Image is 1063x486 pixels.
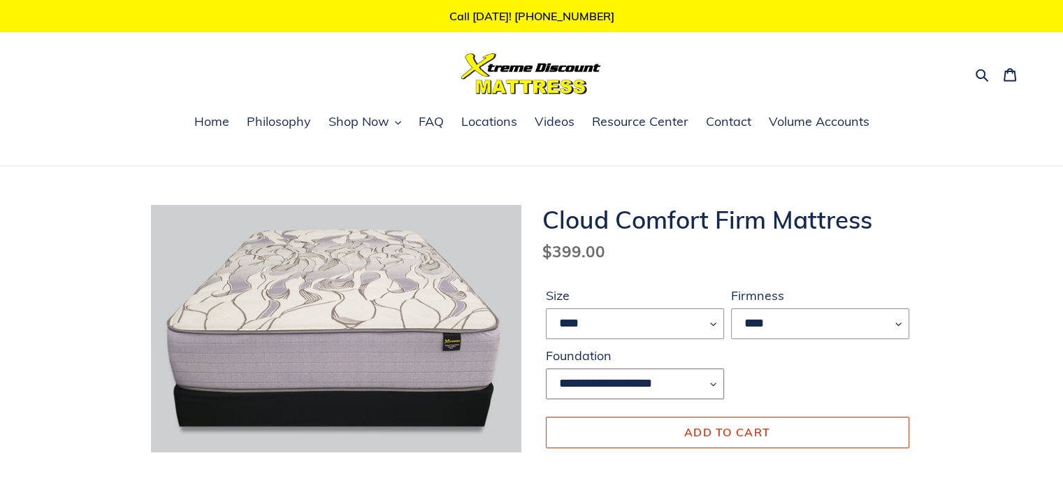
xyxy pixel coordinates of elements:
[585,112,695,133] a: Resource Center
[542,205,913,234] h1: Cloud Comfort Firm Mattress
[546,346,724,365] label: Foundation
[419,113,444,130] span: FAQ
[684,425,770,439] span: Add to cart
[542,241,605,262] span: $399.00
[706,113,751,130] span: Contact
[187,112,236,133] a: Home
[328,113,389,130] span: Shop Now
[546,417,909,448] button: Add to cart
[461,113,517,130] span: Locations
[194,113,229,130] span: Home
[240,112,318,133] a: Philosophy
[769,113,869,130] span: Volume Accounts
[412,112,451,133] a: FAQ
[546,286,724,305] label: Size
[731,286,909,305] label: Firmness
[535,113,574,130] span: Videos
[528,112,581,133] a: Videos
[699,112,758,133] a: Contact
[321,112,408,133] button: Shop Now
[592,113,688,130] span: Resource Center
[247,113,311,130] span: Philosophy
[461,53,601,94] img: Xtreme Discount Mattress
[454,112,524,133] a: Locations
[762,112,876,133] a: Volume Accounts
